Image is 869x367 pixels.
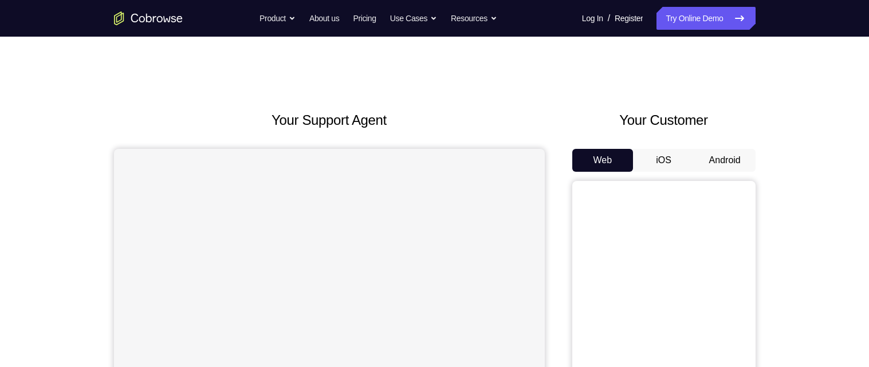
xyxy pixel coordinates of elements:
button: Resources [451,7,497,30]
button: Product [259,7,296,30]
a: Go to the home page [114,11,183,25]
button: Use Cases [390,7,437,30]
h2: Your Customer [572,110,756,131]
button: iOS [633,149,694,172]
a: Pricing [353,7,376,30]
button: Android [694,149,756,172]
a: About us [309,7,339,30]
h2: Your Support Agent [114,110,545,131]
a: Log In [582,7,603,30]
a: Register [615,7,643,30]
button: Web [572,149,634,172]
span: / [608,11,610,25]
a: Try Online Demo [656,7,755,30]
